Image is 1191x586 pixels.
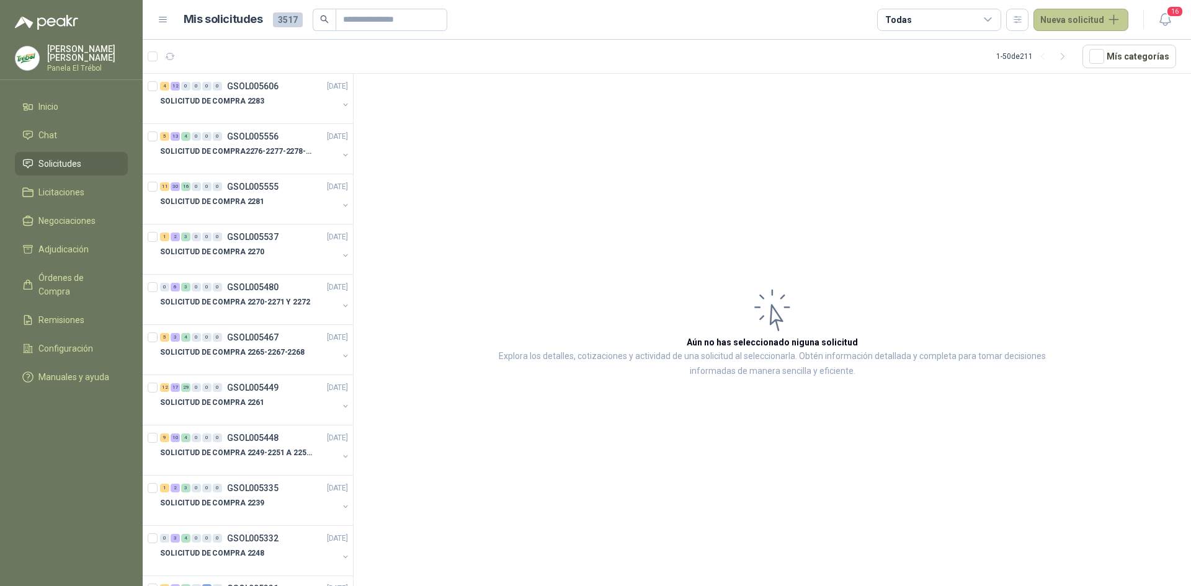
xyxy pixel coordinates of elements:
div: 3 [181,233,190,241]
div: 12 [171,82,180,91]
p: SOLICITUD DE COMPRA 2261 [160,397,264,409]
div: 4 [181,534,190,543]
div: 0 [181,82,190,91]
div: 0 [192,534,201,543]
div: 0 [213,383,222,392]
a: 12 17 29 0 0 0 GSOL005449[DATE] SOLICITUD DE COMPRA 2261 [160,380,350,420]
div: 11 [160,182,169,191]
div: 0 [213,132,222,141]
div: 0 [202,534,212,543]
p: GSOL005467 [227,333,279,342]
p: GSOL005335 [227,484,279,492]
p: GSOL005556 [227,132,279,141]
p: [DATE] [327,533,348,544]
span: Manuales y ayuda [38,370,109,384]
a: Configuración [15,337,128,360]
div: 5 [160,333,169,342]
div: 0 [192,182,201,191]
p: GSOL005480 [227,283,279,291]
div: 10 [171,433,180,442]
div: 0 [192,233,201,241]
a: 11 30 16 0 0 0 GSOL005555[DATE] SOLICITUD DE COMPRA 2281 [160,179,350,219]
div: 0 [202,82,212,91]
a: Negociaciones [15,209,128,233]
span: Configuración [38,342,93,355]
div: 0 [202,484,212,492]
a: 9 10 4 0 0 0 GSOL005448[DATE] SOLICITUD DE COMPRA 2249-2251 A 2256-2258 Y 2262 [160,430,350,470]
div: 0 [192,283,201,291]
div: 1 - 50 de 211 [996,47,1073,66]
div: 0 [192,333,201,342]
h1: Mis solicitudes [184,11,263,29]
div: 29 [181,383,190,392]
a: 0 6 3 0 0 0 GSOL005480[DATE] SOLICITUD DE COMPRA 2270-2271 Y 2272 [160,280,350,319]
p: SOLICITUD DE COMPRA 2248 [160,548,264,559]
p: [DATE] [327,282,348,293]
span: Inicio [38,100,58,113]
div: 0 [202,233,212,241]
div: 0 [202,182,212,191]
div: 0 [160,534,169,543]
div: 2 [171,233,180,241]
a: 5 3 4 0 0 0 GSOL005467[DATE] SOLICITUD DE COMPRA 2265-2267-2268 [160,330,350,370]
a: 0 3 4 0 0 0 GSOL005332[DATE] SOLICITUD DE COMPRA 2248 [160,531,350,570]
p: SOLICITUD DE COMPRA 2239 [160,497,264,509]
div: 0 [213,484,222,492]
div: 0 [202,132,212,141]
p: [DATE] [327,482,348,494]
p: [DATE] [327,432,348,444]
div: 3 [171,534,180,543]
a: 4 12 0 0 0 0 GSOL005606[DATE] SOLICITUD DE COMPRA 2283 [160,79,350,118]
a: Inicio [15,95,128,118]
div: 9 [160,433,169,442]
div: 6 [171,283,180,291]
span: Solicitudes [38,157,81,171]
p: GSOL005449 [227,383,279,392]
div: 4 [181,433,190,442]
div: 0 [192,132,201,141]
div: 16 [181,182,190,191]
div: 0 [192,484,201,492]
span: search [320,15,329,24]
p: SOLICITUD DE COMPRA 2281 [160,196,264,208]
div: 0 [213,182,222,191]
div: 4 [160,82,169,91]
a: Adjudicación [15,238,128,261]
div: 3 [181,484,190,492]
p: [DATE] [327,332,348,344]
span: Adjudicación [38,242,89,256]
a: Manuales y ayuda [15,365,128,389]
p: [DATE] [327,131,348,143]
p: Explora los detalles, cotizaciones y actividad de una solicitud al seleccionarla. Obtén informaci... [478,349,1067,379]
div: Todas [885,13,911,27]
p: GSOL005555 [227,182,279,191]
span: Remisiones [38,313,84,327]
div: 5 [160,132,169,141]
div: 0 [192,433,201,442]
button: Mís categorías [1082,45,1176,68]
div: 3 [181,283,190,291]
p: [DATE] [327,181,348,193]
div: 0 [213,283,222,291]
span: Negociaciones [38,214,96,228]
a: 1 2 3 0 0 0 GSOL005537[DATE] SOLICITUD DE COMPRA 2270 [160,229,350,269]
span: Órdenes de Compra [38,271,116,298]
span: 3517 [273,12,303,27]
div: 0 [202,383,212,392]
div: 0 [202,283,212,291]
p: SOLICITUD DE COMPRA 2270 [160,246,264,258]
a: Chat [15,123,128,147]
div: 4 [181,333,190,342]
div: 0 [213,333,222,342]
div: 0 [192,383,201,392]
button: Nueva solicitud [1033,9,1128,31]
img: Logo peakr [15,15,78,30]
span: 16 [1166,6,1184,17]
div: 30 [171,182,180,191]
a: Licitaciones [15,180,128,204]
p: SOLICITUD DE COMPRA 2265-2267-2268 [160,347,305,358]
div: 0 [160,283,169,291]
div: 0 [213,433,222,442]
p: Panela El Trébol [47,64,128,72]
h3: Aún no has seleccionado niguna solicitud [687,335,858,349]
